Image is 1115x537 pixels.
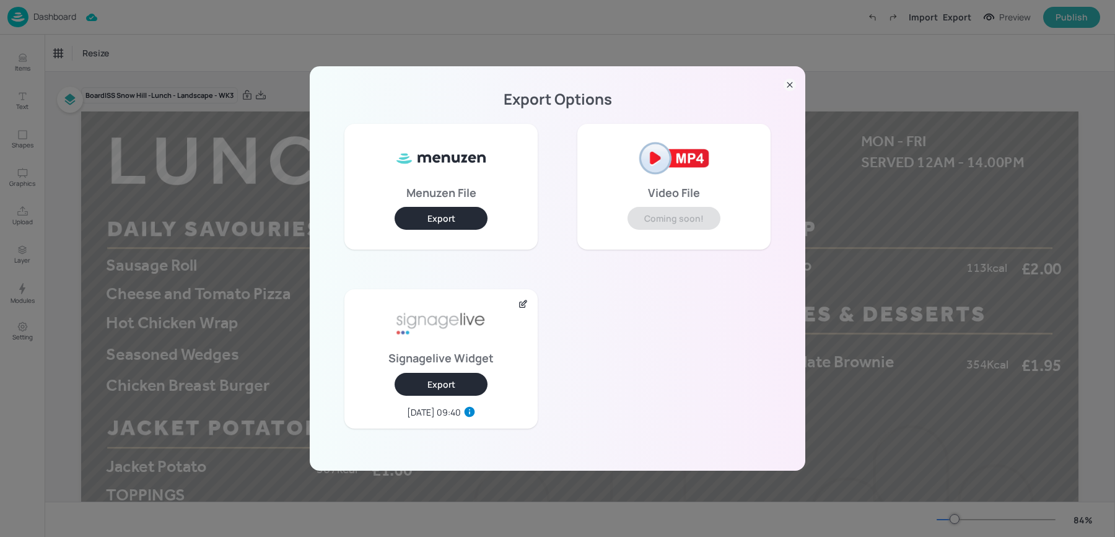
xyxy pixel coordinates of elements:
p: Export Options [325,95,790,103]
svg: Last export widget in this device [463,406,476,418]
p: Video File [648,188,700,197]
button: Export [395,373,488,396]
div: [DATE] 09:40 [407,406,461,419]
button: Export [395,207,488,230]
img: signage-live-aafa7296.png [395,299,488,349]
img: mp4-2af2121e.png [627,134,720,183]
p: Signagelive Widget [388,354,494,362]
p: Menuzen File [406,188,476,197]
img: ml8WC8f0XxQ8HKVnnVUe7f5Gv1vbApsJzyFa2MjOoB8SUy3kBkfteYo5TIAmtfcjWXsj8oHYkuYqrJRUn+qckOrNdzmSzIzkA... [395,134,488,183]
